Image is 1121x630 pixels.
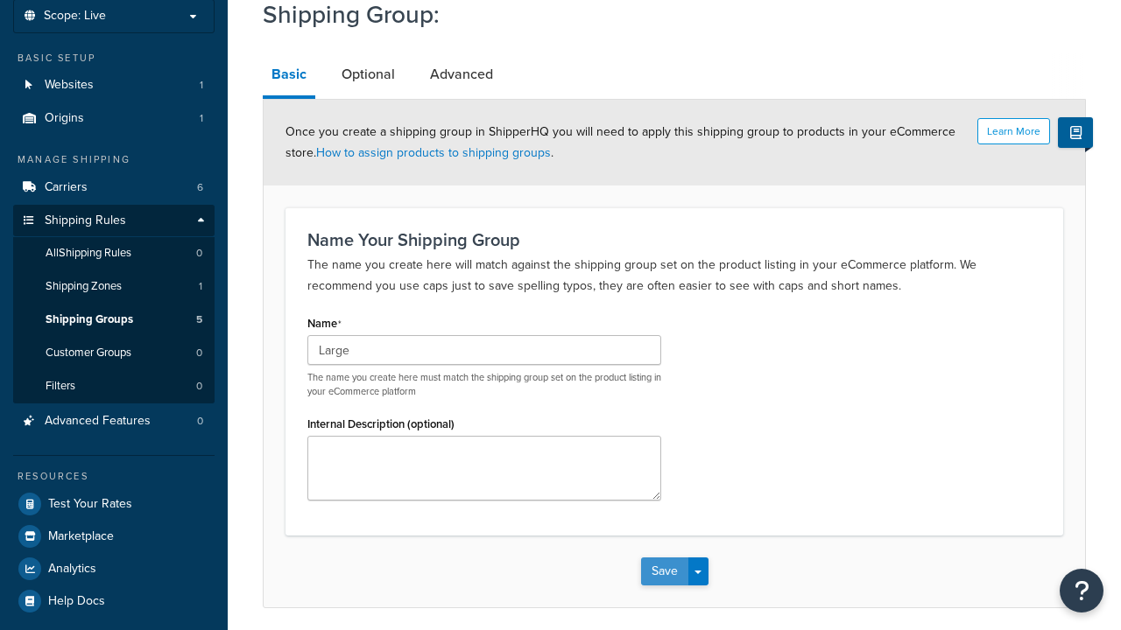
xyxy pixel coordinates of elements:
span: 1 [200,111,203,126]
a: How to assign products to shipping groups [316,143,551,162]
span: Once you create a shipping group in ShipperHQ you will need to apply this shipping group to produ... [286,122,955,162]
li: Websites [13,69,215,101]
li: Shipping Groups [13,304,215,336]
span: Customer Groups [46,346,131,360]
button: Save [641,557,688,585]
button: Open Resource Center [1060,569,1103,612]
div: Manage Shipping [13,152,215,167]
li: Customer Groups [13,337,215,369]
a: Filters0 [13,370,215,402]
a: Carriers6 [13,171,215,204]
span: 0 [197,414,203,429]
a: Advanced Features0 [13,405,215,437]
li: Filters [13,370,215,402]
button: Learn More [977,118,1050,144]
span: Test Your Rates [48,497,132,512]
div: Resources [13,469,215,484]
a: AllShipping Rules0 [13,237,215,269]
span: Origins [45,111,84,126]
li: Shipping Zones [13,270,215,303]
span: 1 [199,279,202,294]
a: Marketplace [13,521,215,552]
span: Websites [45,78,94,93]
a: Optional [333,53,404,95]
a: Shipping Rules [13,205,215,237]
li: Advanced Features [13,405,215,437]
a: Origins1 [13,102,215,135]
li: Shipping Rules [13,205,215,404]
span: Shipping Groups [46,312,133,327]
span: 6 [197,180,203,195]
button: Show Help Docs [1058,117,1093,148]
span: Scope: Live [44,9,106,24]
span: Shipping Zones [46,279,122,294]
a: Basic [263,53,315,99]
p: The name you create here must match the shipping group set on the product listing in your eCommer... [307,371,661,398]
span: Advanced Features [45,414,151,429]
label: Name [307,317,342,331]
div: Basic Setup [13,51,215,66]
label: Internal Description (optional) [307,417,455,430]
a: Customer Groups0 [13,337,215,369]
span: 0 [196,246,202,261]
a: Test Your Rates [13,488,215,520]
a: Analytics [13,553,215,584]
span: Help Docs [48,594,105,609]
span: All Shipping Rules [46,246,131,261]
p: The name you create here will match against the shipping group set on the product listing in your... [307,255,1041,297]
span: 1 [200,78,203,93]
a: Advanced [421,53,502,95]
li: Carriers [13,171,215,204]
h3: Name Your Shipping Group [307,230,1041,249]
span: Filters [46,379,75,394]
span: 0 [196,379,202,394]
a: Help Docs [13,585,215,617]
span: Carriers [45,180,88,195]
a: Websites1 [13,69,215,101]
span: Marketplace [48,529,114,544]
span: 0 [196,346,202,360]
span: 5 [196,312,202,327]
li: Origins [13,102,215,135]
span: Shipping Rules [45,213,126,228]
span: Analytics [48,562,96,577]
a: Shipping Groups5 [13,304,215,336]
a: Shipping Zones1 [13,270,215,303]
